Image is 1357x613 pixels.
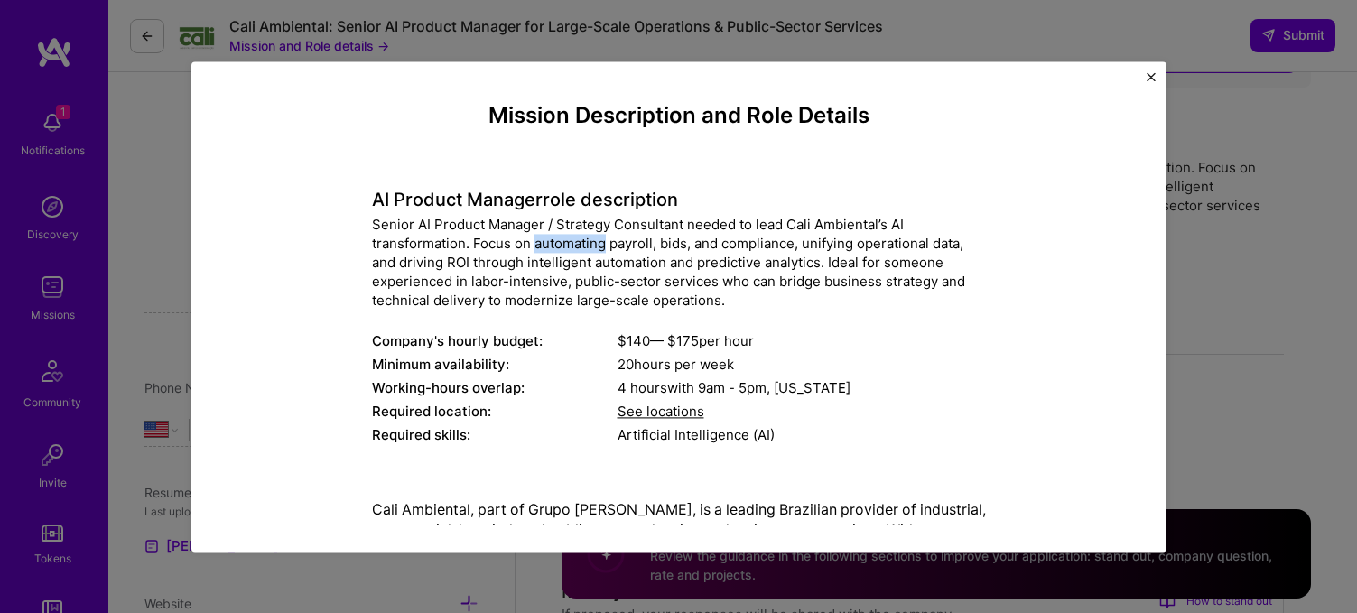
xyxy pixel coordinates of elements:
div: Minimum availability: [372,355,618,374]
h4: Mission Description and Role Details [372,103,986,129]
h4: AI Product Manager role description [372,189,986,210]
span: See locations [618,403,704,420]
div: Required location: [372,402,618,421]
p: Cali Ambiental, part of Grupo [PERSON_NAME], is a leading Brazilian provider of industrial, comme... [372,499,986,600]
div: 4 hours with [US_STATE] [618,378,986,397]
button: Close [1147,72,1156,91]
div: Artificial Intelligence (AI) [618,425,986,444]
div: Working-hours overlap: [372,378,618,397]
div: Required skills: [372,425,618,444]
span: 9am - 5pm , [694,379,774,396]
div: 20 hours per week [618,355,986,374]
div: $ 140 — $ 175 per hour [618,331,986,350]
div: Senior AI Product Manager / Strategy Consultant needed to lead Cali Ambiental’s AI transformation... [372,215,986,310]
div: Company's hourly budget: [372,331,618,350]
